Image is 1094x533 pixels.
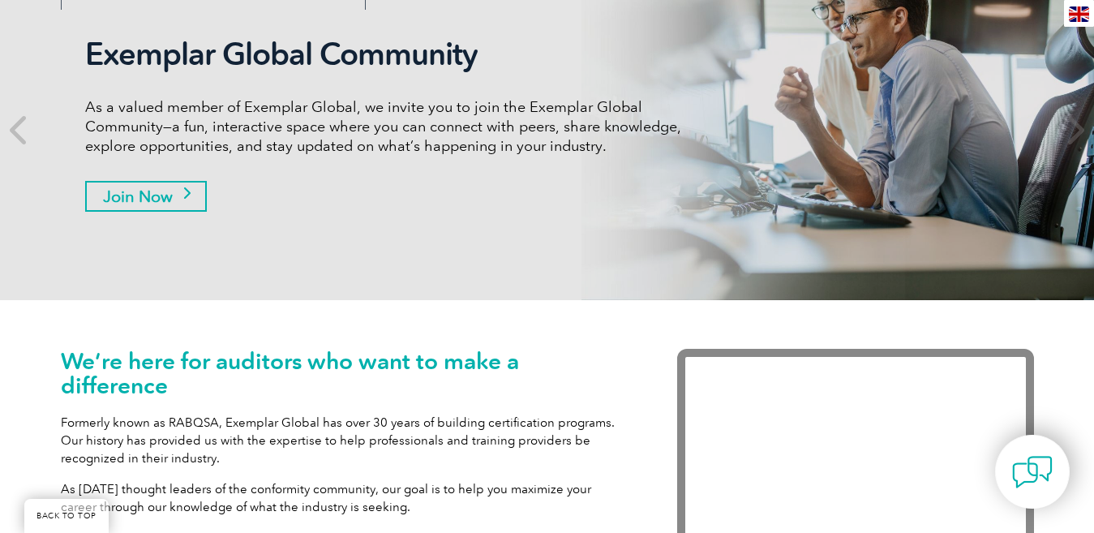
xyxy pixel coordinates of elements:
[85,181,207,212] a: Join Now
[85,36,693,73] h2: Exemplar Global Community
[24,499,109,533] a: BACK TO TOP
[61,414,629,467] p: Formerly known as RABQSA, Exemplar Global has over 30 years of building certification programs. O...
[1012,452,1053,492] img: contact-chat.png
[85,97,693,156] p: As a valued member of Exemplar Global, we invite you to join the Exemplar Global Community—a fun,...
[1069,6,1089,22] img: en
[61,480,629,516] p: As [DATE] thought leaders of the conformity community, our goal is to help you maximize your care...
[61,349,629,398] h1: We’re here for auditors who want to make a difference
